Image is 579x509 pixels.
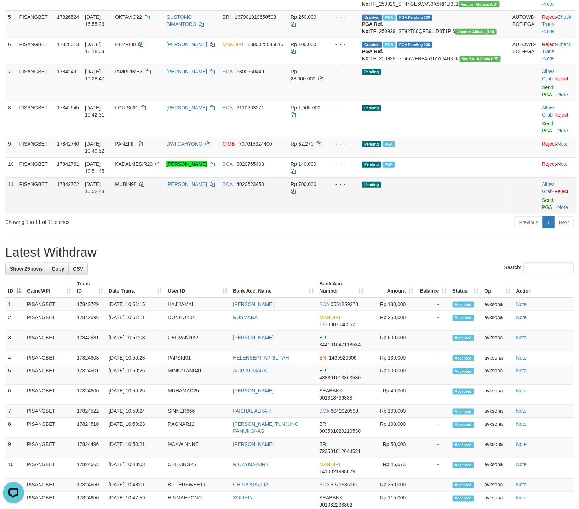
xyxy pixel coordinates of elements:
[397,15,432,21] span: PGA Pending
[482,277,514,298] th: Op: activate to sort column ascending
[542,85,554,97] a: Send PGA
[24,364,74,385] td: PISANGBET
[453,409,474,415] span: Accepted
[24,479,74,492] td: PISANGBET
[516,482,527,488] a: Note
[331,482,358,488] span: Copy 5271536161 to clipboard
[106,351,165,364] td: [DATE] 10:50:28
[233,462,269,468] a: RICKYMATORY
[510,10,539,38] td: AUTOWD-BOT-PGA
[239,141,272,147] span: Copy 707615324400 to clipboard
[543,56,554,61] a: Note
[166,105,207,111] a: [PERSON_NAME]
[383,15,396,21] span: Marked by avksona
[57,141,79,147] span: 17842740
[74,364,106,385] td: 17824601
[367,351,417,364] td: Rp 130,000
[453,442,474,448] span: Accepted
[106,298,165,311] td: [DATE] 10:51:15
[291,141,314,147] span: Rp 32.270
[453,368,474,374] span: Accepted
[165,331,230,351] td: GEOVANNY2
[417,458,450,479] td: -
[482,405,514,418] td: avksona
[453,315,474,321] span: Accepted
[5,311,24,331] td: 2
[539,137,576,157] td: ·
[367,405,417,418] td: Rp 100,000
[542,141,556,147] a: Reject
[460,56,501,62] span: Vendor URL: https://dashboard.q2checkout.com/secure
[166,141,202,147] a: DWI CAHYONO
[516,408,527,414] a: Note
[165,364,230,385] td: MINKZTAND41
[554,216,574,228] a: Next
[539,101,576,137] td: ·
[362,69,381,75] span: Pending
[417,479,450,492] td: -
[233,442,274,447] a: [PERSON_NAME]
[367,298,417,311] td: Rp 180,000
[362,105,381,111] span: Pending
[74,438,106,458] td: 17824496
[523,263,574,273] input: Search:
[74,331,106,351] td: 17842681
[223,161,233,167] span: BCA
[362,182,381,188] span: Pending
[542,197,554,210] a: Send PGA
[68,263,88,275] a: CSV
[453,462,474,468] span: Accepted
[5,385,24,405] td: 6
[115,41,136,47] span: HEYRI80
[291,161,316,167] span: Rp 140.000
[329,41,356,48] div: - - -
[453,302,474,308] span: Accepted
[558,204,568,210] a: Note
[383,162,395,168] span: Marked by avksona
[291,41,316,47] span: Rp 100.000
[542,14,556,20] a: Reject
[320,335,328,340] span: BRI
[17,157,54,177] td: PISANGBET
[542,181,554,194] a: Allow Grab
[417,405,450,418] td: -
[482,331,514,351] td: avksona
[383,141,395,147] span: Marked by avksona
[367,331,417,351] td: Rp 600,000
[3,3,24,24] button: Open LiveChat chat widget
[106,385,165,405] td: [DATE] 10:50:26
[115,181,137,187] span: MUBIN98
[557,141,568,147] a: Note
[362,15,382,21] span: Grabbed
[482,479,514,492] td: avksona
[291,105,320,111] span: Rp 1.505.000
[317,277,367,298] th: Bank Acc. Number: activate to sort column ascending
[5,458,24,479] td: 10
[329,68,356,75] div: - - -
[24,438,74,458] td: PISANGBET
[516,301,527,307] a: Note
[329,13,356,21] div: - - -
[165,438,230,458] td: MAXWINNNE
[233,315,258,320] a: RUSMANA
[320,449,361,454] span: Copy 723501012644531 to clipboard
[223,141,235,147] span: CIMB
[362,162,381,168] span: Pending
[5,65,17,101] td: 7
[510,38,539,65] td: AUTOWD-BOT-PGA
[417,364,450,385] td: -
[115,161,153,167] span: KADALMESIR20
[115,69,143,74] span: IAMPRIMEX
[417,311,450,331] td: -
[516,388,527,394] a: Note
[106,458,165,479] td: [DATE] 10:48:03
[106,418,165,438] td: [DATE] 10:50:23
[320,482,329,488] span: BCA
[233,355,289,361] a: HELENSEPTIAPRILITAH
[24,405,74,418] td: PISANGBET
[5,364,24,385] td: 5
[74,458,106,479] td: 17824663
[450,277,482,298] th: Status: activate to sort column ascending
[85,105,104,118] span: [DATE] 10:42:31
[543,216,555,228] a: 1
